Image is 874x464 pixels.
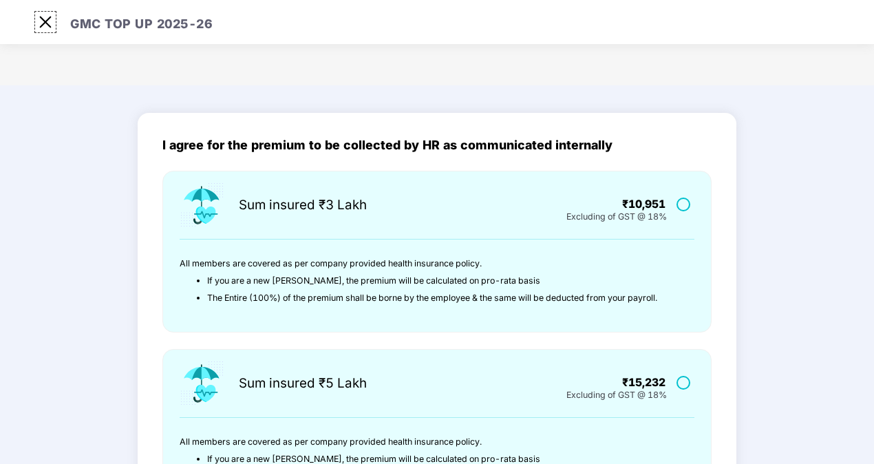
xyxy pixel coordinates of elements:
div: Sum insured ₹5 Lakh [239,377,367,392]
div: ₹10,951 [551,199,665,212]
img: icon [179,360,225,407]
div: Excluding of GST @ 18% [566,209,667,220]
div: Excluding of GST @ 18% [566,387,667,398]
p: All members are covered as per company provided health insurance policy. [180,255,677,273]
div: ₹15,232 [551,377,665,390]
div: Sum insured ₹3 Lakh [239,199,367,214]
li: If you are a new [PERSON_NAME], the premium will be calculated on pro-rata basis [207,273,677,290]
img: icon [179,182,225,229]
div: I agree for the premium to be collected by HR as communicated internally [162,138,712,153]
li: The Entire (100%) of the premium shall be borne by the employee & the same will be deducted from ... [207,290,677,307]
p: All members are covered as per company provided health insurance policy. [180,434,677,451]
